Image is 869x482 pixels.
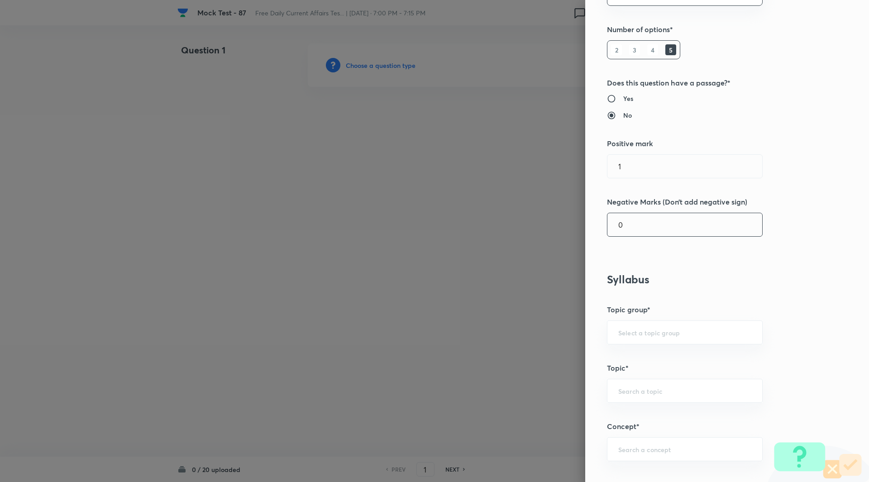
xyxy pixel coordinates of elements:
input: Search a concept [618,445,751,453]
h5: Positive mark [607,138,817,149]
h6: Yes [623,94,633,103]
button: Open [757,390,759,392]
button: Open [757,449,759,450]
h3: Syllabus [607,273,817,286]
input: Select a topic group [618,328,751,337]
h5: Number of options* [607,24,817,35]
h6: No [623,110,632,120]
h5: Does this question have a passage?* [607,77,817,88]
h5: Negative Marks (Don’t add negative sign) [607,196,817,207]
input: Negative marks [607,213,762,236]
input: Positive marks [607,155,762,178]
button: Open [757,332,759,334]
h5: Topic group* [607,304,817,315]
h5: Concept* [607,421,817,432]
input: Search a topic [618,387,751,395]
h6: 3 [629,44,640,55]
h6: 5 [665,44,676,55]
h5: Topic* [607,363,817,373]
h6: 4 [647,44,658,55]
h6: 2 [611,44,622,55]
